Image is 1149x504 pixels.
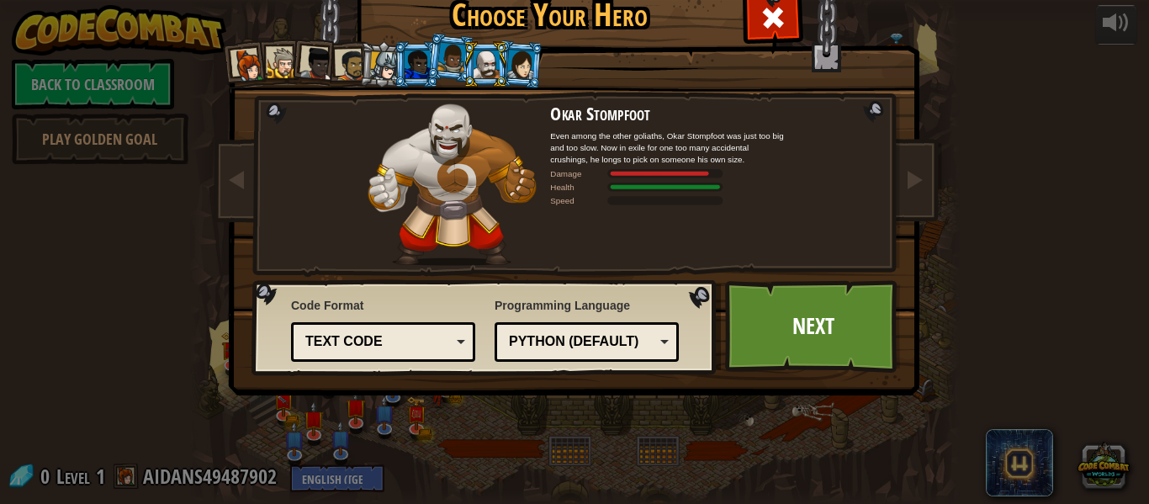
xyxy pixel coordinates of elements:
div: Python (Default) [509,332,654,352]
span: Code Format [291,297,475,314]
li: Illia Shieldsmith [495,40,544,88]
li: Sir Tharin Thunderfist [257,39,302,85]
span: Programming Language [495,297,679,314]
div: Text code [305,332,451,352]
div: Speed [550,194,609,206]
div: Deals 160% of listed Warrior weapon damage. [550,167,786,179]
a: Next [725,280,901,373]
img: language-selector-background.png [252,280,721,376]
li: Hattori Hanzō [358,40,406,88]
li: Arryn Stonewall [426,32,476,82]
div: Even among the other goliaths, Okar Stompfoot was just too big and too slow. Now in exile for one... [550,130,786,165]
li: Okar Stompfoot [463,41,508,88]
div: Damage [550,167,609,179]
li: Captain Anya Weston [220,40,270,89]
img: goliath-pose.png [368,103,536,266]
div: Gains 200% of listed Warrior armor health. [550,181,786,193]
li: Alejandro the Duelist [325,41,371,88]
div: Moves at 4 meters per second. [550,194,786,206]
div: Health [550,181,609,193]
li: Lady Ida Justheart [289,37,339,87]
h2: Okar Stompfoot [550,103,786,124]
li: Gordon the Stalwart [394,41,439,88]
